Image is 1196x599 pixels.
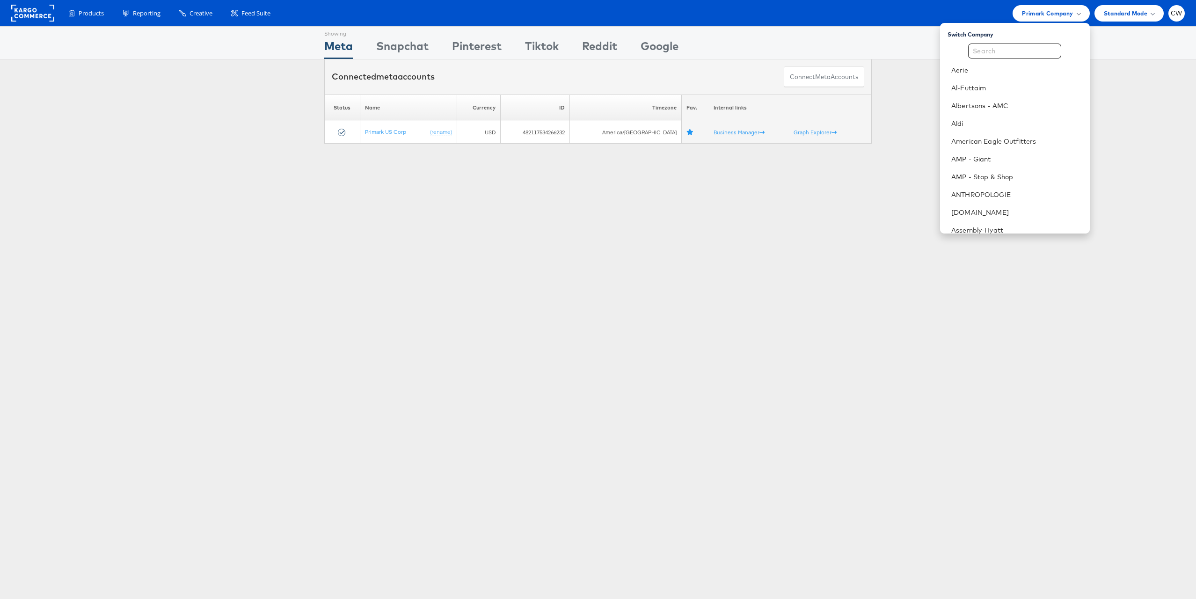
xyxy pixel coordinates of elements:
span: Products [79,9,104,18]
a: [DOMAIN_NAME] [951,208,1082,217]
span: Primark Company [1022,8,1073,18]
span: meta [376,71,398,82]
a: Business Manager [714,129,765,136]
a: American Eagle Outfitters [951,137,1082,146]
div: Switch Company [948,27,1089,38]
th: Name [360,95,457,121]
a: AMP - Giant [951,154,1082,164]
div: Meta [324,38,353,59]
a: Primark US Corp [365,128,406,135]
a: Albertsons - AMC [951,101,1082,110]
td: America/[GEOGRAPHIC_DATA] [569,121,681,144]
span: Standard Mode [1104,8,1147,18]
th: ID [501,95,570,121]
div: Snapchat [376,38,429,59]
a: Graph Explorer [794,129,837,136]
a: (rename) [430,128,452,136]
th: Currency [457,95,501,121]
input: Search [968,44,1061,58]
a: Al-Futtaim [951,83,1082,93]
a: Aerie [951,66,1082,75]
span: Creative [190,9,212,18]
span: Reporting [133,9,160,18]
span: Feed Suite [241,9,270,18]
div: Connected accounts [332,71,435,83]
div: Pinterest [452,38,502,59]
a: ANTHROPOLOGIE [951,190,1082,199]
div: Tiktok [525,38,559,59]
div: Reddit [582,38,617,59]
th: Status [325,95,360,121]
td: USD [457,121,501,144]
div: Showing [324,27,353,38]
span: meta [815,73,831,81]
a: AMP - Stop & Shop [951,172,1082,182]
a: Aldi [951,119,1082,128]
th: Timezone [569,95,681,121]
div: Google [641,38,678,59]
td: 482117534266232 [501,121,570,144]
span: CW [1171,10,1182,16]
a: Assembly-Hyatt [951,226,1082,235]
button: ConnectmetaAccounts [784,66,864,88]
